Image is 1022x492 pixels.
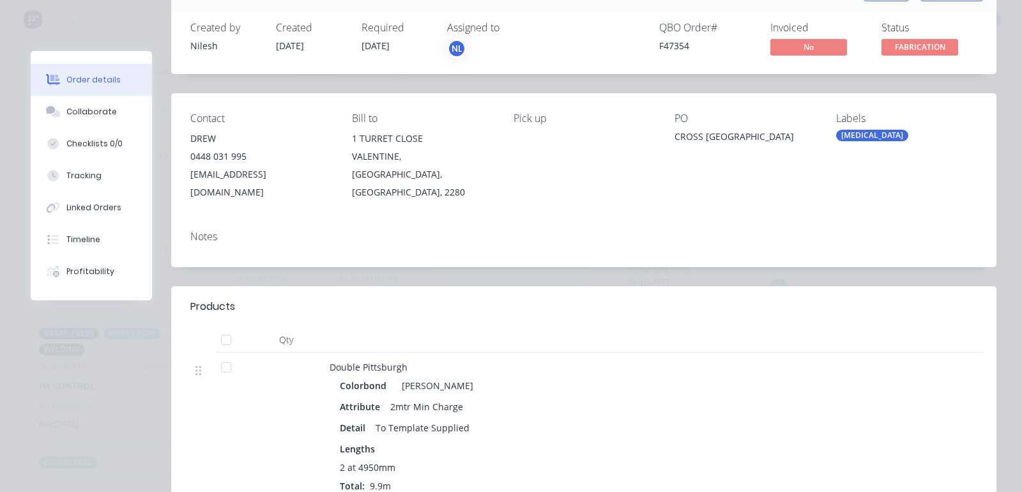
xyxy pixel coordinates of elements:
div: DREW [190,130,332,148]
div: PO [675,112,816,125]
div: Detail [340,419,370,437]
div: Checklists 0/0 [66,138,123,150]
div: CROSS [GEOGRAPHIC_DATA] [675,130,816,148]
div: Colorbond [340,376,392,395]
div: 1 TURRET CLOSEVALENTINE, [GEOGRAPHIC_DATA], [GEOGRAPHIC_DATA], 2280 [352,130,493,201]
div: QBO Order # [659,22,755,34]
div: Nilesh [190,39,261,52]
div: Bill to [352,112,493,125]
div: Profitability [66,266,114,277]
button: Timeline [31,224,152,256]
div: [EMAIL_ADDRESS][DOMAIN_NAME] [190,165,332,201]
button: Checklists 0/0 [31,128,152,160]
div: Order details [66,74,121,86]
div: F47354 [659,39,755,52]
span: Total: [340,480,365,492]
span: 9.9m [365,480,396,492]
span: FABRICATION [881,39,958,55]
span: Double Pittsburgh [330,361,408,373]
button: Order details [31,64,152,96]
span: Lengths [340,442,375,456]
div: Created [276,22,346,34]
button: Profitability [31,256,152,288]
button: NL [447,39,466,58]
div: Pick up [514,112,655,125]
div: VALENTINE, [GEOGRAPHIC_DATA], [GEOGRAPHIC_DATA], 2280 [352,148,493,201]
div: Products [190,299,235,314]
button: FABRICATION [881,39,958,58]
div: [MEDICAL_DATA] [836,130,908,141]
div: To Template Supplied [370,419,475,437]
div: 1 TURRET CLOSE [352,130,493,148]
div: Assigned to [447,22,575,34]
button: Tracking [31,160,152,192]
div: Required [362,22,432,34]
div: [PERSON_NAME] [397,376,473,395]
div: Invoiced [770,22,866,34]
div: Contact [190,112,332,125]
span: [DATE] [276,40,304,52]
span: 2 at 4950mm [340,461,395,474]
div: Collaborate [66,106,117,118]
div: 2mtr Min Charge [385,397,468,416]
button: Collaborate [31,96,152,128]
div: Attribute [340,397,385,416]
div: Status [881,22,977,34]
div: Qty [248,327,324,353]
div: 0448 031 995 [190,148,332,165]
div: Tracking [66,170,102,181]
div: DREW0448 031 995[EMAIL_ADDRESS][DOMAIN_NAME] [190,130,332,201]
div: Created by [190,22,261,34]
div: Timeline [66,234,100,245]
span: No [770,39,847,55]
div: Notes [190,231,977,243]
button: Linked Orders [31,192,152,224]
div: Labels [836,112,977,125]
div: Linked Orders [66,202,121,213]
span: [DATE] [362,40,390,52]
